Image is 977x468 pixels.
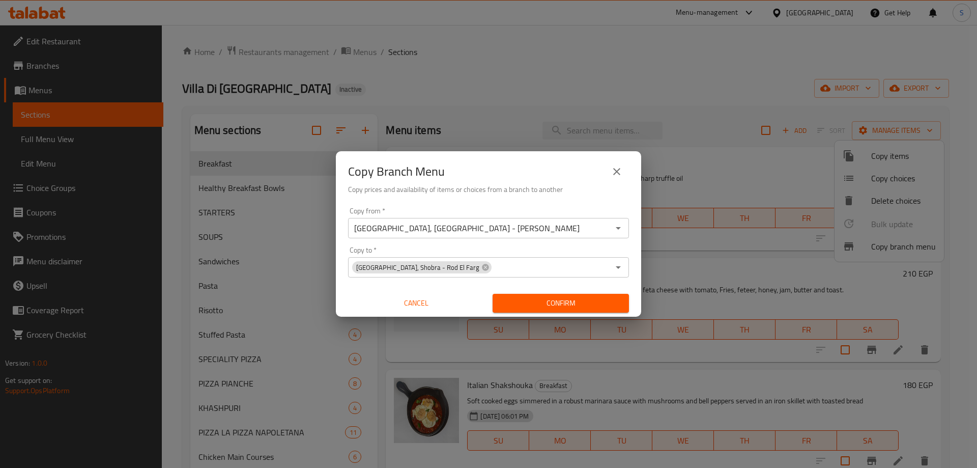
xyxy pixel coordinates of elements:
[501,297,621,310] span: Confirm
[611,260,625,274] button: Open
[348,294,484,313] button: Cancel
[352,297,480,310] span: Cancel
[348,163,445,180] h2: Copy Branch Menu
[605,159,629,184] button: close
[348,184,629,195] h6: Copy prices and availability of items or choices from a branch to another
[611,221,625,235] button: Open
[352,263,483,272] span: [GEOGRAPHIC_DATA], Shobra - Rod El Farg
[352,261,492,273] div: [GEOGRAPHIC_DATA], Shobra - Rod El Farg
[493,294,629,313] button: Confirm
